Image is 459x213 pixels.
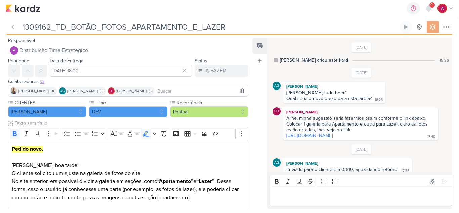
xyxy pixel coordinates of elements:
div: Ligar relógio [403,24,409,30]
span: [PERSON_NAME] [18,88,49,94]
button: A FAZER [195,65,248,77]
p: No site anterior, era possível dividir a galeria em seções, como e . Dessa forma, caso o usuário ... [12,177,245,202]
span: 9+ [430,2,434,8]
div: Editor toolbar [8,127,248,140]
img: Distribuição Time Estratégico [10,46,18,55]
div: Este log é visível à todos no kard [274,58,278,62]
p: FO [274,110,279,113]
label: Time [95,99,167,106]
label: Status [195,58,207,64]
div: 17:56 [401,168,409,174]
div: [PERSON_NAME] [285,160,411,167]
p: AG [274,84,279,88]
div: Aline Gimenez Graciano [273,82,281,90]
label: CLIENTES [14,99,86,106]
div: Aline criou este kard [280,57,348,64]
div: A FAZER [205,67,226,75]
input: Buscar [156,87,247,95]
img: Alessandra Gomes [437,4,447,13]
input: Texto sem título [13,120,248,127]
input: Kard Sem Título [20,21,399,33]
div: Colaboradores [8,78,248,85]
strong: Pedido novo. [12,146,43,152]
div: [PERSON_NAME] [285,83,384,90]
img: Iara Santos [10,87,17,94]
p: AG [60,90,65,93]
strong: “Lazer” [196,178,214,185]
button: DEV [89,106,167,117]
label: Prioridade [8,58,29,64]
button: Distribuição Time Estratégico [8,44,248,57]
p: AG [274,161,279,165]
button: [PERSON_NAME] [8,106,86,117]
img: kardz.app [5,4,40,12]
div: Aline Gimenez Graciano [273,158,281,167]
button: Pontual [170,106,248,117]
span: [PERSON_NAME] [116,88,147,94]
div: Editor toolbar [270,175,452,188]
label: Responsável [8,38,35,43]
img: Alessandra Gomes [108,87,115,94]
div: Aline Gimenez Graciano [59,87,66,94]
div: 16:26 [375,97,383,103]
div: [PERSON_NAME], tudo bem? [286,90,382,96]
div: Editor editing area: main [270,188,452,206]
div: Enviado para o cliente em 03/10, aguardando retorno. [286,167,398,172]
div: Qual seria o novo prazo para esta tarefa? [286,96,372,101]
div: 15:26 [440,57,449,63]
span: [PERSON_NAME] [67,88,98,94]
div: Fabio Oliveira [273,107,281,115]
div: Aline, minha sugestão seria fazermos assim conforme o link abaixo. Colocar 1 galeria para Apartam... [286,115,435,133]
label: Recorrência [176,99,248,106]
input: Select a date [50,65,192,77]
div: [PERSON_NAME] [285,109,437,115]
strong: “Apartamento” [157,178,193,185]
p: [PERSON_NAME], boa tarde! O cliente solicitou um ajuste na galeria de fotos do site. [12,145,245,177]
label: Data de Entrega [50,58,83,64]
a: [URL][DOMAIN_NAME] [286,133,333,138]
span: Distribuição Time Estratégico [19,46,88,55]
div: 17:40 [427,134,435,140]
